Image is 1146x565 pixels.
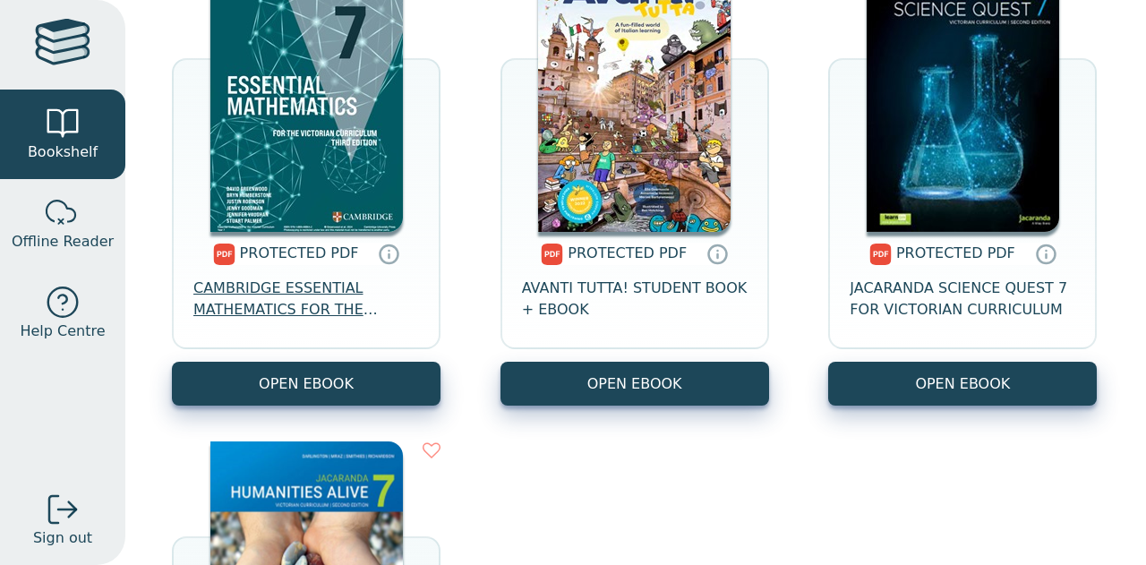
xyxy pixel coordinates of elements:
[500,362,769,406] a: OPEN EBOOK
[28,141,98,163] span: Bookshelf
[828,362,1097,406] a: OPEN EBOOK
[193,278,419,321] span: CAMBRIDGE ESSENTIAL MATHEMATICS FOR THE VICTORIAN CURRICULUM YEAR 7 3E
[20,321,105,342] span: Help Centre
[213,244,235,265] img: pdf.svg
[33,527,92,549] span: Sign out
[12,231,114,253] span: Offline Reader
[850,278,1075,321] span: JACARANDA SCIENCE QUEST 7 FOR VICTORIAN CURRICULUM
[568,244,687,261] span: PROTECTED PDF
[522,278,748,321] span: AVANTI TUTTA! STUDENT BOOK + EBOOK
[541,244,563,265] img: pdf.svg
[1035,243,1056,264] a: Protected PDFs cannot be printed, copied or shared. They can be accessed online through Education...
[706,243,728,264] a: Protected PDFs cannot be printed, copied or shared. They can be accessed online through Education...
[378,243,399,264] a: Protected PDFs cannot be printed, copied or shared. They can be accessed online through Education...
[240,244,359,261] span: PROTECTED PDF
[869,244,892,265] img: pdf.svg
[896,244,1015,261] span: PROTECTED PDF
[172,362,440,406] a: OPEN EBOOK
